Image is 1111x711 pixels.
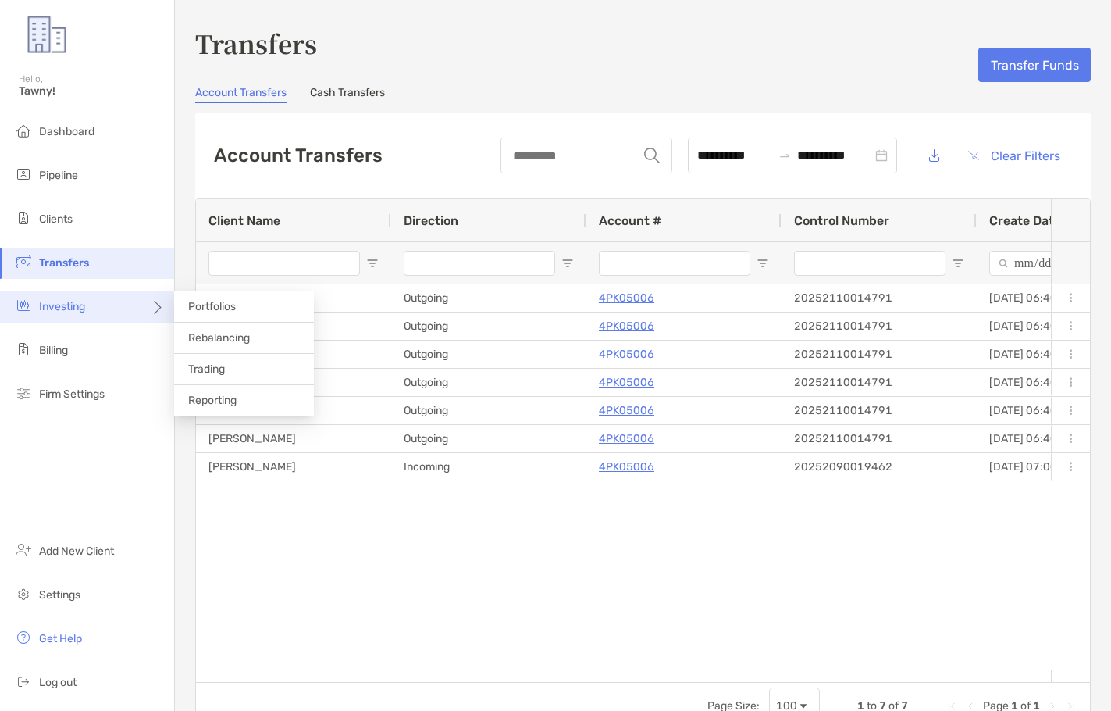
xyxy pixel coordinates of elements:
img: settings icon [14,584,33,603]
span: Tawny! [19,84,165,98]
button: Open Filter Menu [952,257,964,270]
img: dashboard icon [14,121,33,140]
div: Outgoing [391,341,586,368]
div: [PERSON_NAME] [196,284,391,312]
input: Client Name Filter Input [208,251,360,276]
button: Open Filter Menu [757,257,769,270]
a: 4PK05006 [599,345,654,364]
div: Incoming [391,453,586,481]
a: Cash Transfers [310,86,385,103]
span: Rebalancing [188,331,250,345]
img: clients icon [14,209,33,227]
span: Get Help [39,632,82,645]
span: Portfolios [188,300,236,313]
span: Log out [39,676,77,689]
span: Control Number [794,213,889,228]
img: pipeline icon [14,165,33,184]
span: Investing [39,300,85,313]
span: Trading [188,363,225,376]
div: 20252110014791 [782,369,977,396]
div: 20252090019462 [782,453,977,481]
img: transfers icon [14,252,33,271]
img: add_new_client icon [14,541,33,559]
span: Settings [39,588,80,602]
img: billing icon [14,340,33,359]
a: 4PK05006 [599,429,654,448]
img: get-help icon [14,628,33,647]
span: Account # [599,213,661,228]
img: logout icon [14,672,33,691]
div: Outgoing [391,313,586,340]
span: Reporting [188,394,237,407]
span: Transfers [39,256,89,270]
input: Direction Filter Input [404,251,555,276]
div: Outgoing [391,284,586,312]
h3: Transfers [195,25,1091,61]
span: Billing [39,344,68,357]
img: firm-settings icon [14,384,33,402]
img: Zoe Logo [19,6,75,63]
span: Dashboard [39,125,94,138]
div: Outgoing [391,369,586,396]
div: 20252110014791 [782,313,977,340]
span: Firm Settings [39,388,105,401]
div: [PERSON_NAME] [196,453,391,481]
button: Open Filter Menu [366,257,379,270]
a: 4PK05006 [599,457,654,477]
div: Outgoing [391,397,586,424]
div: 20252110014791 [782,341,977,368]
span: Add New Client [39,545,114,558]
img: investing icon [14,296,33,315]
span: to [778,149,791,162]
button: Open Filter Menu [561,257,574,270]
span: Create Date [989,213,1061,228]
a: 4PK05006 [599,401,654,420]
input: Account # Filter Input [599,251,750,276]
span: swap-right [778,149,791,162]
img: button icon [968,151,979,160]
span: Direction [404,213,458,228]
div: 20252110014791 [782,425,977,452]
input: Control Number Filter Input [794,251,945,276]
h2: Account Transfers [214,145,383,166]
span: Client Name [208,213,280,228]
span: Clients [39,213,73,226]
button: Transfer Funds [978,48,1091,82]
div: Outgoing [391,425,586,452]
a: 4PK05006 [599,288,654,308]
a: 4PK05006 [599,316,654,336]
button: Clear Filters [956,138,1072,173]
span: Pipeline [39,169,78,182]
div: 20252110014791 [782,284,977,312]
div: [PERSON_NAME] [196,425,391,452]
div: 20252110014791 [782,397,977,424]
a: 4PK05006 [599,373,654,392]
img: input icon [644,148,660,163]
a: Account Transfers [195,86,287,103]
